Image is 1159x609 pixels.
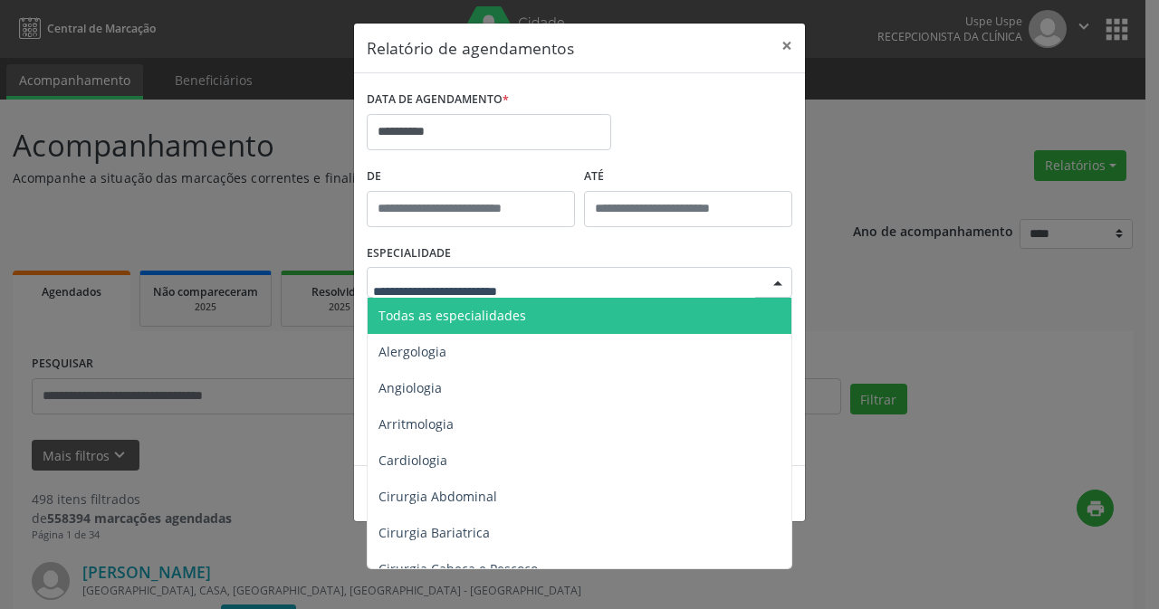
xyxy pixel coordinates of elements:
[378,415,454,433] span: Arritmologia
[378,379,442,396] span: Angiologia
[769,24,805,68] button: Close
[378,452,447,469] span: Cardiologia
[367,163,575,191] label: De
[378,524,490,541] span: Cirurgia Bariatrica
[584,163,792,191] label: ATÉ
[378,307,526,324] span: Todas as especialidades
[378,343,446,360] span: Alergologia
[378,560,538,577] span: Cirurgia Cabeça e Pescoço
[367,36,574,60] h5: Relatório de agendamentos
[367,86,509,114] label: DATA DE AGENDAMENTO
[367,240,451,268] label: ESPECIALIDADE
[378,488,497,505] span: Cirurgia Abdominal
